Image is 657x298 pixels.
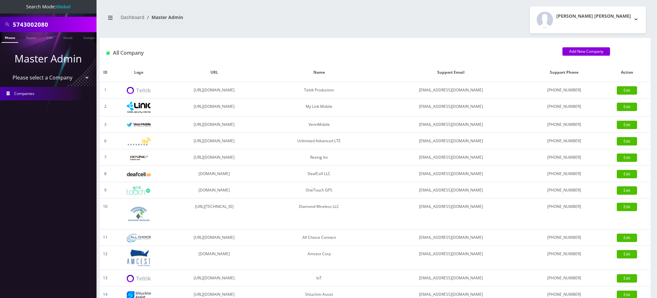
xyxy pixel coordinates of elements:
[376,98,525,116] td: [EMAIL_ADDRESS][DOMAIN_NAME]
[100,149,111,166] td: 7
[262,116,376,133] td: VennMobile
[530,6,646,33] button: [PERSON_NAME] [PERSON_NAME]
[262,82,376,98] td: Teltik Production
[376,270,525,286] td: [EMAIL_ADDRESS][DOMAIN_NAME]
[167,270,262,286] td: [URL][DOMAIN_NAME]
[376,63,525,82] th: Support Email
[106,51,110,55] img: All Company
[100,246,111,270] td: 12
[556,14,631,19] h2: [PERSON_NAME] [PERSON_NAME]
[167,63,262,82] th: URL
[262,133,376,149] td: Unlimited Advanced LTE
[525,98,604,116] td: [PHONE_NUMBER]
[43,32,56,42] a: SIM
[100,270,111,286] td: 13
[525,133,604,149] td: [PHONE_NUMBER]
[376,133,525,149] td: [EMAIL_ADDRESS][DOMAIN_NAME]
[376,166,525,182] td: [EMAIL_ADDRESS][DOMAIN_NAME]
[80,32,102,42] a: Company
[127,102,151,113] img: My Link Mobile
[100,199,111,229] td: 10
[525,182,604,199] td: [PHONE_NUMBER]
[106,50,553,56] h1: All Company
[525,166,604,182] td: [PHONE_NUMBER]
[376,246,525,270] td: [EMAIL_ADDRESS][DOMAIN_NAME]
[262,270,376,286] td: IoT
[617,203,637,211] a: Edit
[525,229,604,246] td: [PHONE_NUMBER]
[617,186,637,195] a: Edit
[167,166,262,182] td: [DOMAIN_NAME]
[26,4,70,10] span: Search Mode:
[167,116,262,133] td: [URL][DOMAIN_NAME]
[562,47,610,56] a: Add New Company
[376,229,525,246] td: [EMAIL_ADDRESS][DOMAIN_NAME]
[144,14,183,21] li: Master Admin
[127,234,151,242] img: All Choice Connect
[376,149,525,166] td: [EMAIL_ADDRESS][DOMAIN_NAME]
[167,182,262,199] td: [DOMAIN_NAME]
[100,166,111,182] td: 8
[111,63,167,82] th: Logo
[617,234,637,242] a: Edit
[167,82,262,98] td: [URL][DOMAIN_NAME]
[525,246,604,270] td: [PHONE_NUMBER]
[127,172,151,176] img: DeafCell LLC
[167,199,262,229] td: [URL][TECHNICAL_ID]
[127,137,151,145] img: Unlimited Advanced LTE
[121,14,144,20] a: Dashboard
[525,63,604,82] th: Support Phone
[617,170,637,178] a: Edit
[100,82,111,98] td: 1
[376,82,525,98] td: [EMAIL_ADDRESS][DOMAIN_NAME]
[617,86,637,95] a: Edit
[617,154,637,162] a: Edit
[127,275,151,282] img: IoT
[13,18,95,31] input: Search All Companies
[262,199,376,229] td: Diamond Wireless LLC
[167,98,262,116] td: [URL][DOMAIN_NAME]
[60,32,76,42] a: Email
[127,123,151,127] img: VennMobile
[525,199,604,229] td: [PHONE_NUMBER]
[617,250,637,258] a: Edit
[262,229,376,246] td: All Choice Connect
[100,182,111,199] td: 9
[167,133,262,149] td: [URL][DOMAIN_NAME]
[376,182,525,199] td: [EMAIL_ADDRESS][DOMAIN_NAME]
[525,270,604,286] td: [PHONE_NUMBER]
[2,32,18,43] a: Phone
[167,246,262,270] td: [DOMAIN_NAME]
[100,63,111,82] th: ID
[262,182,376,199] td: OneTouch GPS
[262,98,376,116] td: My Link Mobile
[127,202,151,226] img: Diamond Wireless LLC
[617,137,637,145] a: Edit
[167,229,262,246] td: [URL][DOMAIN_NAME]
[376,116,525,133] td: [EMAIL_ADDRESS][DOMAIN_NAME]
[100,98,111,116] td: 2
[376,199,525,229] td: [EMAIL_ADDRESS][DOMAIN_NAME]
[262,149,376,166] td: Rexing Inc
[127,249,151,266] img: Amcest Corp
[262,246,376,270] td: Amcest Corp
[525,116,604,133] td: [PHONE_NUMBER]
[262,63,376,82] th: Name
[127,87,151,94] img: Teltik Production
[14,91,34,96] span: Companies
[262,166,376,182] td: DeafCell LLC
[100,133,111,149] td: 6
[23,32,39,42] a: Name
[100,116,111,133] td: 3
[617,121,637,129] a: Edit
[525,149,604,166] td: [PHONE_NUMBER]
[56,4,70,10] strong: Global
[127,155,151,161] img: Rexing Inc
[604,63,651,82] th: Action
[167,149,262,166] td: [URL][DOMAIN_NAME]
[127,186,151,195] img: OneTouch GPS
[105,11,370,29] nav: breadcrumb
[617,274,637,283] a: Edit
[617,103,637,111] a: Edit
[100,229,111,246] td: 11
